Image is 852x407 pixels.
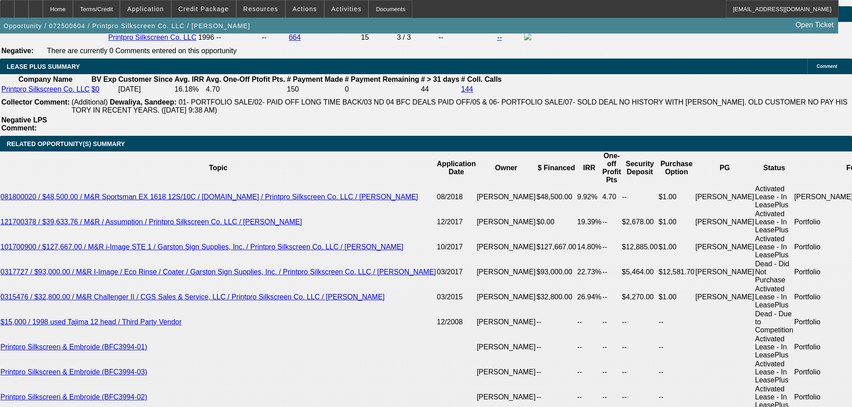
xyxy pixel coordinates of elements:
[0,343,147,351] a: Printpro Silkscreen & Embroide (BFC3994-01)
[536,210,577,235] td: $0.00
[18,76,72,83] b: Company Name
[476,260,536,285] td: [PERSON_NAME]
[536,360,577,385] td: --
[287,85,343,94] td: 150
[292,5,317,13] span: Actions
[658,210,695,235] td: $1.00
[817,64,837,69] span: Comment
[437,310,476,335] td: 12/2008
[755,210,793,235] td: Activated Lease - In LeasePlus
[437,185,476,210] td: 08/2018
[7,63,80,70] span: LEASE PLUS SUMMARY
[476,185,536,210] td: [PERSON_NAME]
[576,360,602,385] td: --
[476,310,536,335] td: [PERSON_NAME]
[536,235,577,260] td: $127,667.00
[4,22,250,29] span: Opportunity / 072500604 / Printpro Silkscreen Co. LLC / [PERSON_NAME]
[437,151,476,185] th: Application Date
[0,243,403,251] a: 101700900 / $127,667.00 / M&R i-Image STE 1 / Garston Sign Supplies, Inc. / Printpro Silkscreen C...
[0,193,418,201] a: 081800020 / $48,500.00 / M&R Sportsman EX 1618 12S/10C / [DOMAIN_NAME] / Printpro Silkscreen Co. ...
[658,185,695,210] td: $1.00
[658,285,695,310] td: $1.00
[174,76,204,83] b: Avg. IRR
[1,47,34,55] b: Negative:
[536,185,577,210] td: $48,500.00
[658,335,695,360] td: --
[110,98,176,106] b: Dewaliya, Sandeep:
[243,5,278,13] span: Resources
[755,335,793,360] td: Activated Lease - In LeasePlus
[91,85,99,93] a: $0
[0,293,385,301] a: 0315476 / $32,800.00 / M&R Challenger II / CGS Sales & Service, LLC / Printpro Silkscreen Co. LLC...
[289,34,301,41] a: 664
[174,85,204,94] td: 16.18%
[576,210,602,235] td: 19.39%
[216,34,221,41] span: --
[602,260,622,285] td: --
[1,85,89,93] a: Printpro Silkscreen Co. LLC
[476,235,536,260] td: [PERSON_NAME]
[461,85,473,93] a: 144
[118,76,173,83] b: Customer Since
[497,34,502,41] a: --
[622,310,658,335] td: --
[755,185,793,210] td: Activated Lease - In LeasePlus
[0,218,302,226] a: 121700378 / $39,633.76 / M&R / Assumption / Printpro Silkscreen Co. LLC / [PERSON_NAME]
[286,0,324,17] button: Actions
[120,0,170,17] button: Application
[755,151,793,185] th: Status
[127,5,164,13] span: Application
[437,210,476,235] td: 12/2017
[536,285,577,310] td: $32,800.00
[602,285,622,310] td: --
[622,360,658,385] td: --
[622,285,658,310] td: $4,270.00
[622,210,658,235] td: $2,678.00
[437,260,476,285] td: 03/2017
[118,85,173,94] td: [DATE]
[461,76,502,83] b: # Coll. Calls
[287,76,343,83] b: # Payment Made
[325,0,369,17] button: Activities
[476,151,536,185] th: Owner
[576,235,602,260] td: 14.80%
[237,0,285,17] button: Resources
[755,285,793,310] td: Activated Lease - In LeasePlus
[206,76,285,83] b: Avg. One-Off Ptofit Pts.
[695,185,755,210] td: [PERSON_NAME]
[7,140,125,147] span: RELATED OPPORTUNITY(S) SUMMARY
[0,318,182,326] a: $15,000 / 1998 used Tajima 12 head / Third Party Vendor
[536,260,577,285] td: $93,000.00
[262,33,288,42] td: --
[361,34,395,42] div: 15
[695,260,755,285] td: [PERSON_NAME]
[437,285,476,310] td: 03/2015
[695,285,755,310] td: [PERSON_NAME]
[658,310,695,335] td: --
[658,360,695,385] td: --
[755,310,793,335] td: Dead - Due to Competition
[576,185,602,210] td: 9.92%
[622,335,658,360] td: --
[205,85,285,94] td: 4.70
[420,85,460,94] td: 44
[622,185,658,210] td: --
[476,335,536,360] td: [PERSON_NAME]
[602,185,622,210] td: 4.70
[695,210,755,235] td: [PERSON_NAME]
[576,310,602,335] td: --
[1,98,70,106] b: Collector Comment:
[536,310,577,335] td: --
[476,285,536,310] td: [PERSON_NAME]
[576,151,602,185] th: IRR
[658,151,695,185] th: Purchase Option
[602,335,622,360] td: --
[1,116,47,132] b: Negative LPS Comment:
[695,235,755,260] td: [PERSON_NAME]
[695,151,755,185] th: PG
[397,34,437,42] div: 3 / 3
[602,235,622,260] td: --
[198,33,215,42] td: 1996
[438,33,496,42] td: --
[602,151,622,185] th: One-off Profit Pts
